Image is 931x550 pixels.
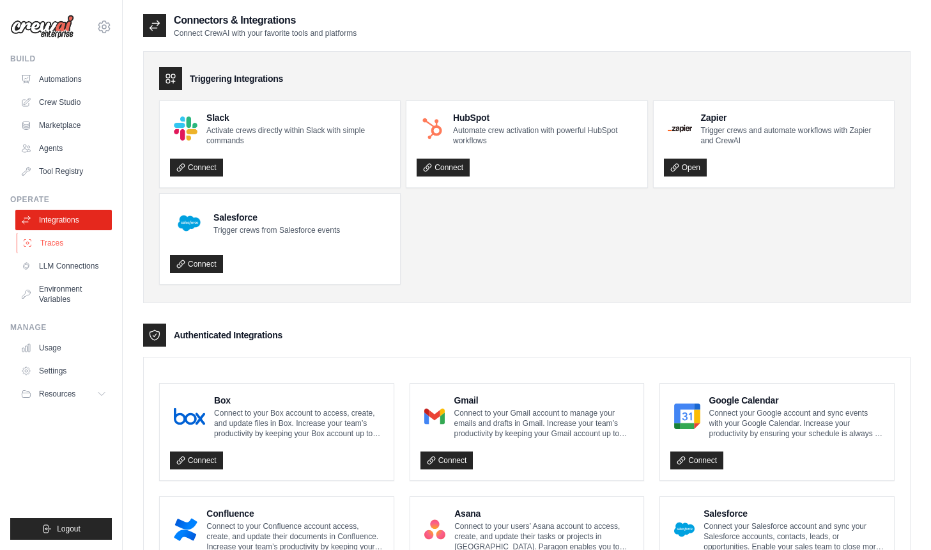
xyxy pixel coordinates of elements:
h4: Gmail [454,394,633,407]
h4: Zapier [701,111,884,124]
p: Trigger crews and automate workflows with Zapier and CrewAI [701,125,884,146]
img: Zapier Logo [668,125,692,132]
h4: Google Calendar [709,394,884,407]
a: Integrations [15,210,112,230]
p: Activate crews directly within Slack with simple commands [206,125,390,146]
h4: Slack [206,111,390,124]
h2: Connectors & Integrations [174,13,357,28]
h4: Salesforce [213,211,340,224]
a: Tool Registry [15,161,112,182]
img: HubSpot Logo [420,117,444,141]
img: Google Calendar Logo [674,404,700,429]
p: Automate crew activation with powerful HubSpot workflows [453,125,637,146]
a: Open [664,159,707,177]
a: Connect [170,159,223,177]
img: Asana Logo [424,517,446,542]
h4: Salesforce [704,507,884,520]
div: Build [10,54,112,64]
h4: Box [214,394,383,407]
a: Connect [420,452,473,469]
a: Connect [170,255,223,273]
h4: Asana [454,507,633,520]
h3: Authenticated Integrations [174,329,282,342]
img: Salesforce Logo [674,517,695,542]
div: Operate [10,194,112,205]
button: Resources [15,384,112,404]
a: Crew Studio [15,92,112,113]
a: Connect [670,452,723,469]
a: Connect [170,452,223,469]
p: Connect CrewAI with your favorite tools and platforms [174,28,357,38]
img: Gmail Logo [424,404,445,429]
p: Connect your Google account and sync events with your Google Calendar. Increase your productivity... [709,408,884,439]
p: Connect to your Gmail account to manage your emails and drafts in Gmail. Increase your team’s pro... [454,408,633,439]
a: Usage [15,338,112,358]
div: Manage [10,322,112,333]
h3: Triggering Integrations [190,72,283,85]
img: Logo [10,15,74,39]
img: Confluence Logo [174,517,197,542]
h4: Confluence [206,507,383,520]
a: Automations [15,69,112,90]
a: LLM Connections [15,256,112,276]
a: Agents [15,138,112,159]
a: Settings [15,361,112,381]
h4: HubSpot [453,111,637,124]
p: Connect to your Box account to access, create, and update files in Box. Increase your team’s prod... [214,408,383,439]
span: Resources [39,389,75,399]
img: Salesforce Logo [174,208,204,239]
span: Logout [57,524,81,534]
a: Connect [417,159,470,177]
a: Traces [17,233,113,253]
p: Trigger crews from Salesforce events [213,225,340,235]
img: Box Logo [174,404,205,429]
a: Environment Variables [15,279,112,310]
a: Marketplace [15,115,112,136]
img: Slack Logo [174,116,197,140]
button: Logout [10,518,112,540]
